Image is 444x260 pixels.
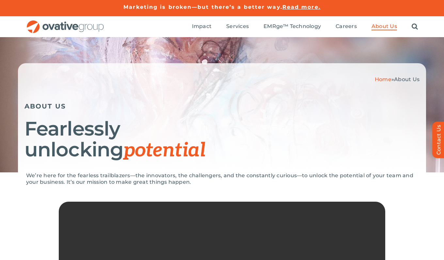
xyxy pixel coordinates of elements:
a: Search [412,23,418,30]
nav: Menu [192,16,418,37]
h5: ABOUT US [24,102,420,110]
a: OG_Full_horizontal_RGB [26,20,104,26]
p: We’re here for the fearless trailblazers—the innovators, the challengers, and the constantly curi... [26,172,418,185]
a: Home [375,76,391,82]
span: About Us [394,76,420,82]
a: Impact [192,23,212,30]
span: » [375,76,420,82]
a: Read more. [282,4,321,10]
a: Careers [336,23,357,30]
a: Marketing is broken—but there’s a better way. [123,4,282,10]
a: EMRge™ Technology [263,23,321,30]
h1: Fearlessly unlocking [24,118,420,161]
span: potential [123,139,205,162]
a: About Us [372,23,397,30]
a: Services [226,23,249,30]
